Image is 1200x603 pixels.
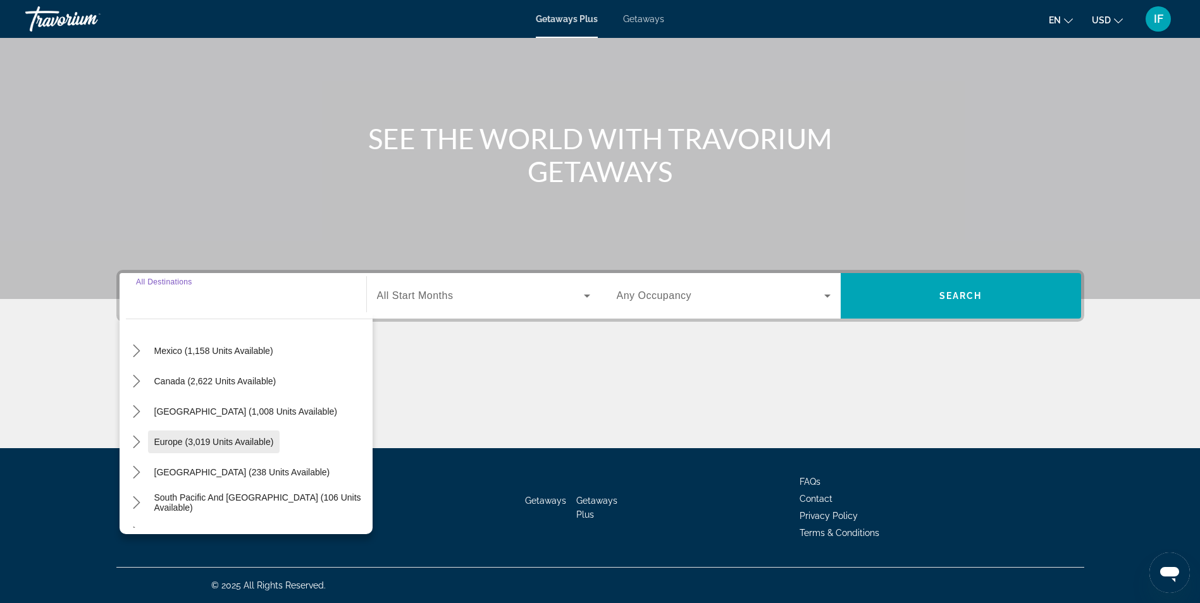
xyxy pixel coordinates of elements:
[148,370,283,393] button: Select destination: Canada (2,622 units available)
[126,310,148,332] button: Toggle United States (40,546 units available) submenu
[154,406,337,417] span: [GEOGRAPHIC_DATA] (1,008 units available)
[126,370,148,393] button: Toggle Canada (2,622 units available) submenu
[154,346,273,356] span: Mexico (1,158 units available)
[136,277,192,286] span: All Destinations
[800,528,879,538] a: Terms & Conditions
[154,437,274,447] span: Europe (3,019 units available)
[377,290,454,301] span: All Start Months
[800,477,820,487] a: FAQs
[800,494,832,504] a: Contact
[939,291,982,301] span: Search
[525,496,566,506] a: Getaways
[1092,15,1111,25] span: USD
[25,3,152,35] a: Travorium
[154,492,366,513] span: South Pacific and [GEOGRAPHIC_DATA] (106 units available)
[126,492,148,514] button: Toggle South Pacific and Oceania (106 units available) submenu
[148,400,343,423] button: Select destination: Caribbean & Atlantic Islands (1,008 units available)
[623,14,664,24] a: Getaways
[136,289,350,304] input: Select destination
[1049,15,1061,25] span: en
[1049,11,1073,29] button: Change language
[536,14,598,24] a: Getaways Plus
[1154,13,1163,25] span: IF
[617,290,692,301] span: Any Occupancy
[148,309,349,332] button: Select destination: United States (40,546 units available)
[148,491,373,514] button: Select destination: South Pacific and Oceania (106 units available)
[363,122,838,188] h1: SEE THE WORLD WITH TRAVORIUM GETAWAYS
[148,521,343,544] button: Select destination: South America (3,705 units available)
[126,431,148,453] button: Toggle Europe (3,019 units available) submenu
[1142,6,1175,32] button: User Menu
[1092,11,1123,29] button: Change currency
[154,467,330,477] span: [GEOGRAPHIC_DATA] (238 units available)
[576,496,617,520] a: Getaways Plus
[800,511,858,521] a: Privacy Policy
[148,430,280,453] button: Select destination: Europe (3,019 units available)
[211,580,326,590] span: © 2025 All Rights Reserved.
[148,339,280,362] button: Select destination: Mexico (1,158 units available)
[126,522,148,544] button: Toggle South America (3,705 units available) submenu
[120,273,1081,319] div: Search widget
[120,312,373,534] div: Destination options
[841,273,1081,319] button: Search
[1149,552,1190,593] iframe: Button to launch messaging window
[154,376,276,386] span: Canada (2,622 units available)
[126,461,148,484] button: Toggle Australia (238 units available) submenu
[126,401,148,423] button: Toggle Caribbean & Atlantic Islands (1,008 units available) submenu
[148,461,337,484] button: Select destination: Australia (238 units available)
[126,340,148,362] button: Toggle Mexico (1,158 units available) submenu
